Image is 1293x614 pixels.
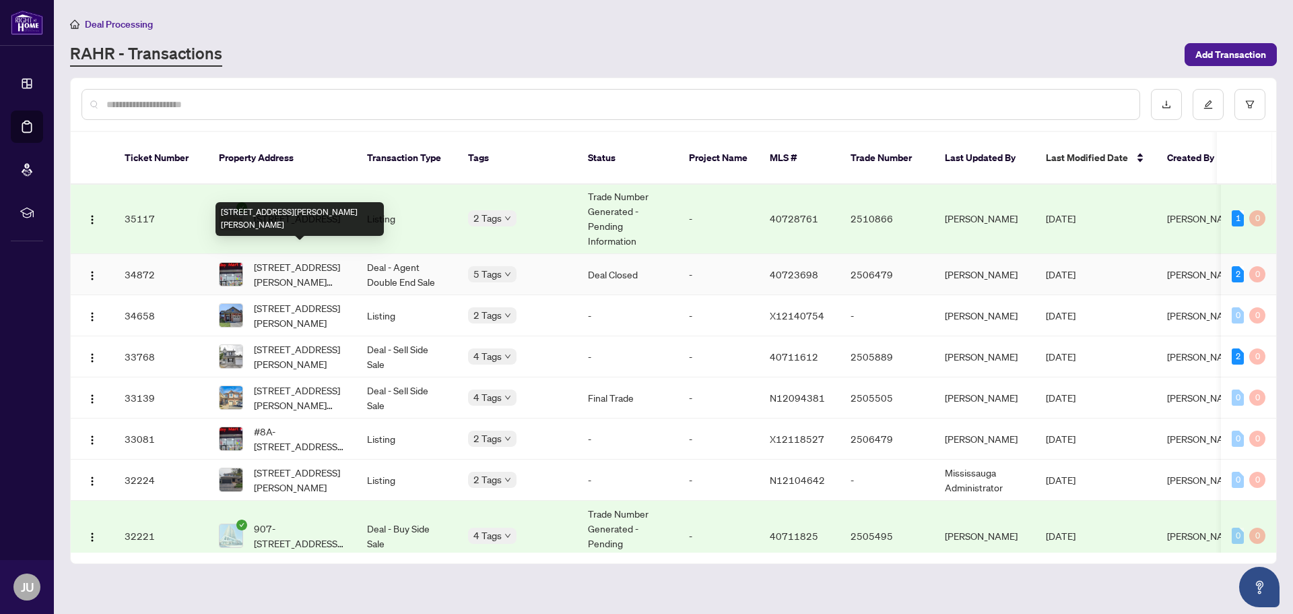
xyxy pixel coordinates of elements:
[1249,390,1265,406] div: 0
[1167,350,1240,363] span: [PERSON_NAME]
[934,501,1035,572] td: [PERSON_NAME]
[473,528,502,543] span: 4 Tags
[577,460,678,501] td: -
[473,472,502,487] span: 2 Tags
[504,477,511,483] span: down
[770,474,825,486] span: N12104642
[208,132,356,185] th: Property Address
[577,501,678,572] td: Trade Number Generated - Pending Information
[504,435,511,442] span: down
[678,419,759,460] td: -
[254,383,345,412] span: [STREET_ADDRESS][PERSON_NAME][PERSON_NAME]
[840,295,934,336] td: -
[934,419,1035,460] td: [PERSON_NAME]
[1046,268,1075,280] span: [DATE]
[504,312,511,319] span: down
[934,183,1035,254] td: [PERSON_NAME]
[356,295,457,336] td: Listing
[87,435,98,446] img: Logo
[87,270,98,281] img: Logo
[236,520,247,530] span: check-circle
[220,468,242,491] img: thumbnail-img
[87,394,98,404] img: Logo
[1156,132,1237,185] th: Created By
[356,336,457,377] td: Deal - Sell Side Sale
[840,336,934,377] td: 2505889
[1232,266,1244,282] div: 2
[87,352,98,363] img: Logo
[254,521,345,551] span: 907-[STREET_ADDRESS][PERSON_NAME]
[70,20,79,29] span: home
[1046,212,1075,224] span: [DATE]
[1249,472,1265,488] div: 0
[1239,567,1280,607] button: Open asap
[770,268,818,280] span: 40723698
[81,305,103,326] button: Logo
[840,377,934,419] td: 2505505
[678,377,759,419] td: -
[840,132,934,185] th: Trade Number
[220,524,242,547] img: thumbnail-img
[87,532,98,543] img: Logo
[1167,268,1240,280] span: [PERSON_NAME]
[1193,89,1224,120] button: edit
[1167,392,1240,404] span: [PERSON_NAME]
[577,254,678,295] td: Deal Closed
[473,348,502,364] span: 4 Tags
[473,266,502,282] span: 5 Tags
[770,212,818,224] span: 40728761
[1232,307,1244,324] div: 0
[81,346,103,367] button: Logo
[1167,530,1240,542] span: [PERSON_NAME]
[220,304,242,327] img: thumbnail-img
[1249,266,1265,282] div: 0
[770,433,824,445] span: X12118527
[504,532,511,539] span: down
[678,132,759,185] th: Project Name
[678,336,759,377] td: -
[81,208,103,229] button: Logo
[1249,528,1265,544] div: 0
[1232,348,1244,365] div: 2
[1195,44,1266,65] span: Add Transaction
[1046,530,1075,542] span: [DATE]
[1046,392,1075,404] span: [DATE]
[70,42,222,67] a: RAHR - Transactions
[934,377,1035,419] td: [PERSON_NAME]
[220,427,242,450] img: thumbnail-img
[1232,472,1244,488] div: 0
[1167,212,1240,224] span: [PERSON_NAME]
[577,132,678,185] th: Status
[87,311,98,322] img: Logo
[220,263,242,286] img: thumbnail-img
[87,476,98,487] img: Logo
[114,460,208,501] td: 32224
[934,132,1035,185] th: Last Updated By
[770,350,818,363] span: 40711612
[1249,307,1265,324] div: 0
[840,419,934,460] td: 2506479
[934,460,1035,501] td: Mississauga Administrator
[1151,89,1182,120] button: download
[220,345,242,368] img: thumbnail-img
[114,132,208,185] th: Ticket Number
[678,254,759,295] td: -
[1046,433,1075,445] span: [DATE]
[114,336,208,377] td: 33768
[678,183,759,254] td: -
[356,254,457,295] td: Deal - Agent Double End Sale
[1232,390,1244,406] div: 0
[457,132,577,185] th: Tags
[934,336,1035,377] td: [PERSON_NAME]
[759,132,840,185] th: MLS #
[473,307,502,323] span: 2 Tags
[770,392,825,404] span: N12094381
[114,254,208,295] td: 34872
[114,419,208,460] td: 33081
[254,342,345,371] span: [STREET_ADDRESS][PERSON_NAME]
[473,390,502,405] span: 4 Tags
[215,202,384,236] div: [STREET_ADDRESS][PERSON_NAME][PERSON_NAME]
[1245,100,1255,109] span: filter
[1185,43,1277,66] button: Add Transaction
[473,210,502,226] span: 2 Tags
